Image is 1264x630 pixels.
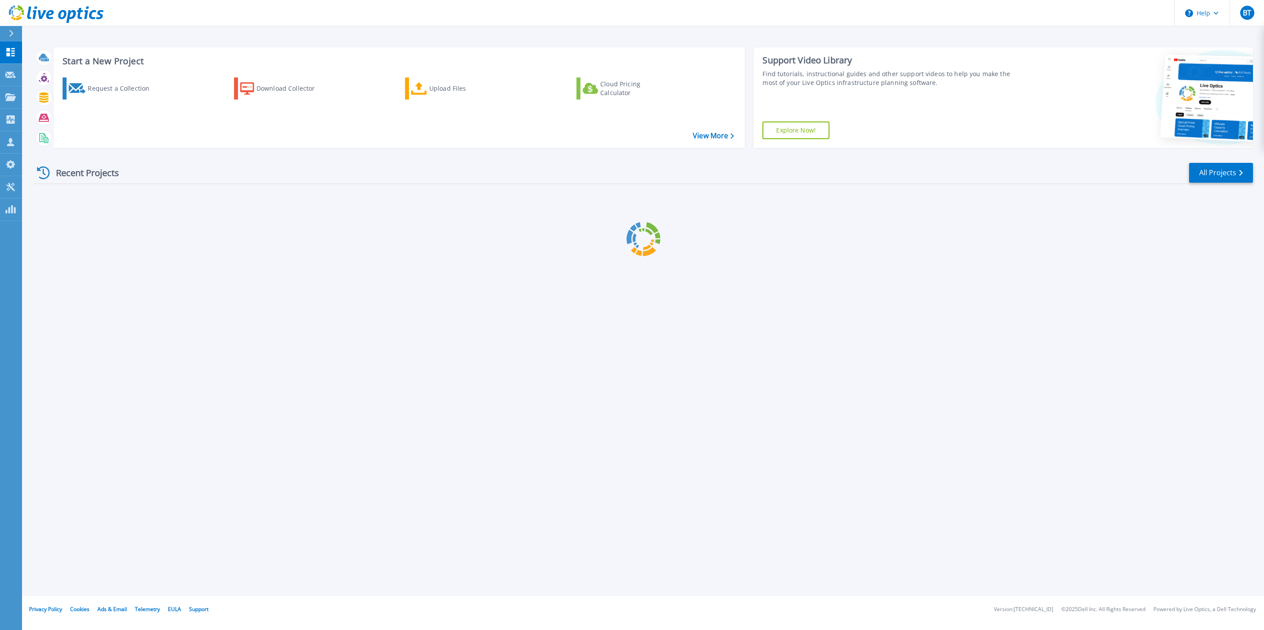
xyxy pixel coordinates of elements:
[762,55,1022,66] div: Support Video Library
[88,80,158,97] div: Request a Collection
[189,605,208,613] a: Support
[1189,163,1253,183] a: All Projects
[135,605,160,613] a: Telemetry
[63,77,161,99] a: Request a Collection
[1061,607,1145,612] li: © 2025 Dell Inc. All Rights Reserved
[34,162,131,184] div: Recent Projects
[1153,607,1256,612] li: Powered by Live Optics, a Dell Technology
[762,122,829,139] a: Explore Now!
[429,80,500,97] div: Upload Files
[600,80,671,97] div: Cloud Pricing Calculator
[693,132,734,140] a: View More
[97,605,127,613] a: Ads & Email
[257,80,327,97] div: Download Collector
[29,605,62,613] a: Privacy Policy
[576,77,675,99] a: Cloud Pricing Calculator
[234,77,332,99] a: Download Collector
[63,56,734,66] h3: Start a New Project
[1243,9,1251,16] span: BT
[994,607,1053,612] li: Version: [TECHNICAL_ID]
[70,605,89,613] a: Cookies
[405,77,503,99] a: Upload Files
[168,605,181,613] a: EULA
[762,70,1022,87] div: Find tutorials, instructional guides and other support videos to help you make the most of your L...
